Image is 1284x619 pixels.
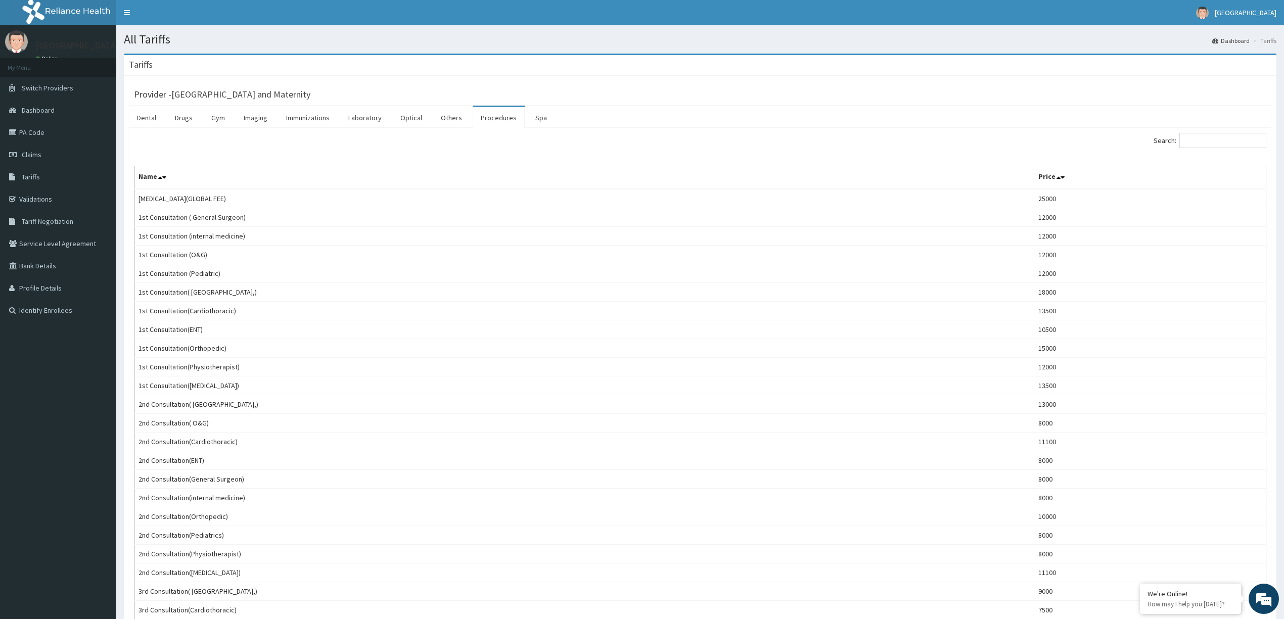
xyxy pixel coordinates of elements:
td: 11100 [1034,433,1266,451]
a: Optical [392,107,430,128]
td: 10500 [1034,320,1266,339]
div: Chat with us now [53,57,170,70]
td: 2nd Consultation( [GEOGRAPHIC_DATA],) [134,395,1034,414]
span: Claims [22,150,41,159]
td: 2nd Consultation(ENT) [134,451,1034,470]
a: Drugs [167,107,201,128]
td: 1st Consultation ( General Surgeon) [134,208,1034,227]
td: 13500 [1034,376,1266,395]
td: 12000 [1034,264,1266,283]
h3: Provider - [GEOGRAPHIC_DATA] and Maternity [134,90,310,99]
a: Dashboard [1212,36,1250,45]
div: We're Online! [1148,589,1233,598]
span: Tariff Negotiation [22,217,73,226]
a: Procedures [473,107,525,128]
td: 1st Consultation (Pediatric) [134,264,1034,283]
a: Gym [203,107,233,128]
td: 2nd Consultation([MEDICAL_DATA]) [134,563,1034,582]
textarea: Type your message and hit 'Enter' [5,276,193,311]
td: 2nd Consultation(internal medicine) [134,489,1034,507]
a: Online [35,55,60,62]
td: 3rd Consultation( [GEOGRAPHIC_DATA],) [134,582,1034,601]
td: 1st Consultation (internal medicine) [134,227,1034,246]
td: 1st Consultation( [GEOGRAPHIC_DATA],) [134,283,1034,302]
img: User Image [1196,7,1209,19]
td: [MEDICAL_DATA](GLOBAL FEE) [134,189,1034,208]
span: We're online! [59,127,140,229]
td: 13000 [1034,395,1266,414]
a: Imaging [236,107,276,128]
a: Spa [527,107,555,128]
td: 8000 [1034,414,1266,433]
a: Immunizations [278,107,338,128]
td: 12000 [1034,358,1266,376]
td: 8000 [1034,451,1266,470]
td: 8000 [1034,526,1266,545]
span: Switch Providers [22,83,73,92]
p: How may I help you today? [1148,600,1233,608]
p: [GEOGRAPHIC_DATA] [35,41,119,50]
td: 2nd Consultation(Cardiothoracic) [134,433,1034,451]
td: 18000 [1034,283,1266,302]
div: Minimize live chat window [166,5,190,29]
h3: Tariffs [129,60,153,69]
td: 2nd Consultation( O&G) [134,414,1034,433]
input: Search: [1179,133,1266,148]
img: d_794563401_company_1708531726252_794563401 [19,51,41,76]
td: 2nd Consultation(General Surgeon) [134,470,1034,489]
li: Tariffs [1251,36,1276,45]
span: Dashboard [22,106,55,115]
td: 13500 [1034,302,1266,320]
th: Price [1034,166,1266,189]
td: 9000 [1034,582,1266,601]
td: 1st Consultation(Physiotherapist) [134,358,1034,376]
img: User Image [5,30,28,53]
span: [GEOGRAPHIC_DATA] [1215,8,1276,17]
td: 8000 [1034,545,1266,563]
td: 25000 [1034,189,1266,208]
td: 15000 [1034,339,1266,358]
td: 12000 [1034,227,1266,246]
h1: All Tariffs [124,33,1276,46]
td: 1st Consultation(Orthopedic) [134,339,1034,358]
td: 1st Consultation(ENT) [134,320,1034,339]
td: 12000 [1034,208,1266,227]
th: Name [134,166,1034,189]
span: Tariffs [22,172,40,181]
td: 2nd Consultation(Physiotherapist) [134,545,1034,563]
a: Dental [129,107,164,128]
td: 2nd Consultation(Pediatrics) [134,526,1034,545]
a: Laboratory [340,107,390,128]
td: 12000 [1034,246,1266,264]
td: 1st Consultation (O&G) [134,246,1034,264]
td: 1st Consultation(Cardiothoracic) [134,302,1034,320]
td: 2nd Consultation(Orthopedic) [134,507,1034,526]
td: 1st Consultation([MEDICAL_DATA]) [134,376,1034,395]
a: Others [433,107,470,128]
td: 10000 [1034,507,1266,526]
td: 8000 [1034,489,1266,507]
td: 11100 [1034,563,1266,582]
td: 8000 [1034,470,1266,489]
label: Search: [1154,133,1266,148]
